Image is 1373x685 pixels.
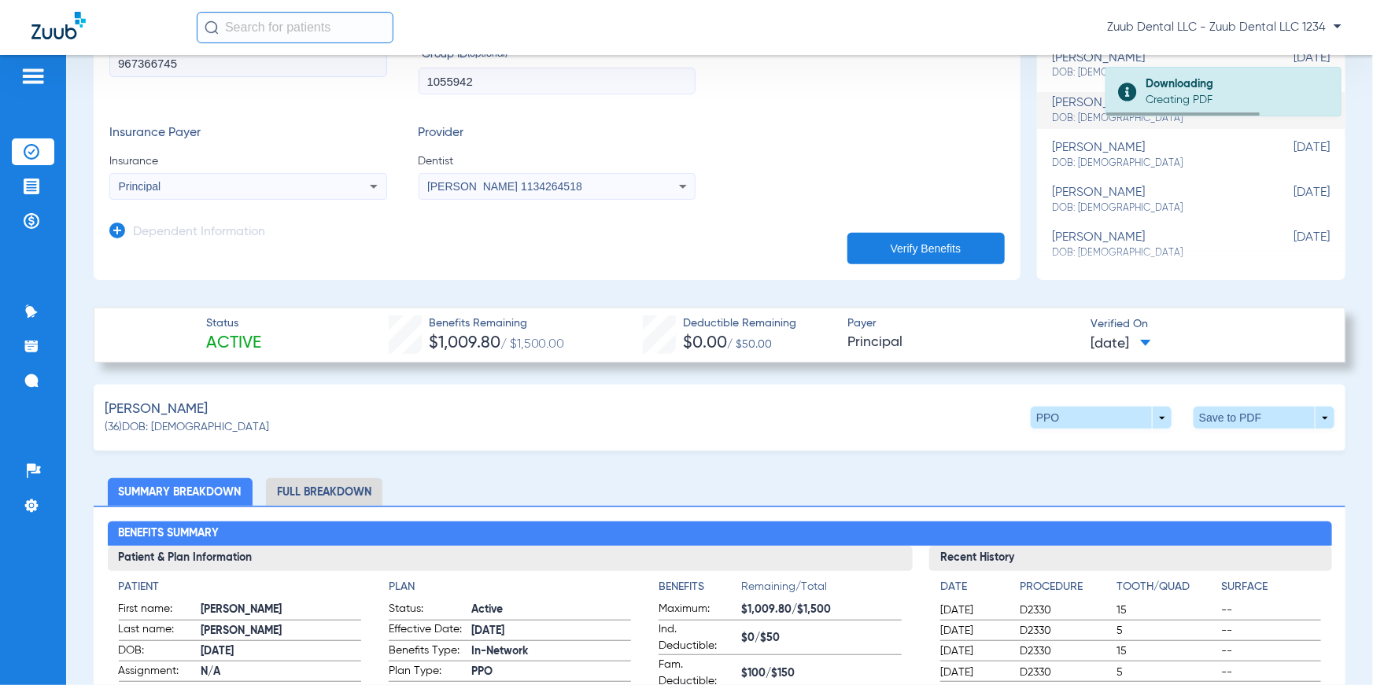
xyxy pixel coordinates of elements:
span: Principal [119,180,161,193]
div: [PERSON_NAME] [1053,230,1252,260]
span: DOB: [DEMOGRAPHIC_DATA] [1053,66,1252,80]
input: Search for patients [197,12,393,43]
span: [PERSON_NAME] [201,623,361,639]
span: / $50.00 [727,339,772,350]
span: D2330 [1020,602,1111,618]
span: In-Network [471,643,631,660]
span: 5 [1116,665,1216,680]
span: [DATE] [1251,230,1330,260]
span: Effective Date: [389,621,466,640]
span: Last name: [119,621,196,640]
span: 15 [1116,602,1216,618]
span: Status: [389,601,466,620]
span: D2330 [1020,623,1111,639]
div: [PERSON_NAME] [1053,186,1252,215]
img: hamburger-icon [20,67,46,86]
span: Active [206,333,261,355]
h4: Surface [1221,579,1320,595]
span: Verified On [1091,316,1319,333]
span: DOB: [DEMOGRAPHIC_DATA] [1053,246,1252,260]
div: [PERSON_NAME] [1053,141,1252,170]
img: Zuub Logo [31,12,86,39]
app-breakdown-title: Surface [1221,579,1320,601]
div: [PERSON_NAME] [1053,51,1252,80]
input: Member ID [109,50,387,77]
button: Save to PDF [1194,407,1334,429]
h4: Patient [119,579,361,595]
span: $1,009.80/$1,500 [741,602,901,618]
app-breakdown-title: Procedure [1020,579,1111,601]
span: Zuub Dental LLC - Zuub Dental LLC 1234 [1107,20,1342,35]
span: -- [1221,623,1320,639]
span: D2330 [1020,643,1111,659]
span: $100/$150 [741,665,901,682]
span: [DATE] [1251,141,1330,170]
iframe: Chat Widget [1294,610,1373,685]
span: Principal [848,333,1077,352]
span: Maximum: [659,601,736,620]
span: [DATE] [1251,51,1330,80]
span: Ind. Deductible: [659,621,736,654]
app-breakdown-title: Tooth/Quad [1116,579,1216,601]
h3: Dependent Information [133,225,265,241]
h3: Patient & Plan Information [108,546,913,571]
span: N/A [201,664,361,680]
span: -- [1221,665,1320,680]
span: -- [1221,643,1320,659]
app-breakdown-title: Benefits [659,579,741,601]
span: PPO [471,664,631,680]
h2: Benefits Summary [108,521,1332,547]
span: DOB: [119,643,196,661]
span: $1,009.80 [429,335,500,352]
span: First name: [119,601,196,620]
span: Active [471,602,631,618]
span: Remaining/Total [741,579,901,601]
span: Status [206,315,261,332]
span: Insurance [109,153,387,169]
span: DOB: [DEMOGRAPHIC_DATA] [1053,201,1252,215]
span: [DATE] [940,602,1006,618]
span: DOB: [DEMOGRAPHIC_DATA] [1053,112,1252,126]
app-breakdown-title: Date [940,579,1006,601]
span: Deductible Remaining [683,315,796,332]
span: [DATE] [201,643,361,660]
button: PPO [1031,407,1172,429]
h4: Benefits [659,579,741,595]
span: Benefits Type: [389,643,466,661]
li: Summary Breakdown [108,478,253,506]
span: [PERSON_NAME] [105,400,208,419]
span: 15 [1116,643,1216,659]
span: [DATE] [940,643,1006,659]
span: [DATE] [1091,334,1151,354]
label: Member ID [109,31,387,95]
h4: Tooth/Quad [1116,579,1216,595]
span: [PERSON_NAME] [201,602,361,618]
span: (36) DOB: [DEMOGRAPHIC_DATA] [105,419,269,436]
div: Creating PDF [1146,92,1327,108]
span: $0.00 [683,335,727,352]
h3: Recent History [929,546,1332,571]
span: $0/$50 [741,630,901,646]
span: Payer [848,315,1077,332]
div: Downloading [1146,76,1327,92]
h4: Procedure [1020,579,1111,595]
span: Dentist [419,153,696,169]
img: Search Icon [205,20,219,35]
span: D2330 [1020,665,1111,680]
h4: Plan [389,579,631,595]
span: 5 [1116,623,1216,639]
span: / $1,500.00 [500,338,565,351]
h3: Insurance Payer [109,126,387,142]
div: [PERSON_NAME] [1053,96,1252,125]
span: -- [1221,602,1320,618]
button: Verify Benefits [847,233,1005,264]
span: Benefits Remaining [429,315,565,332]
span: [PERSON_NAME] 1134264518 [427,180,582,193]
span: Assignment: [119,663,196,682]
li: Full Breakdown [266,478,382,506]
span: [DATE] [940,623,1006,639]
span: [DATE] [1251,186,1330,215]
